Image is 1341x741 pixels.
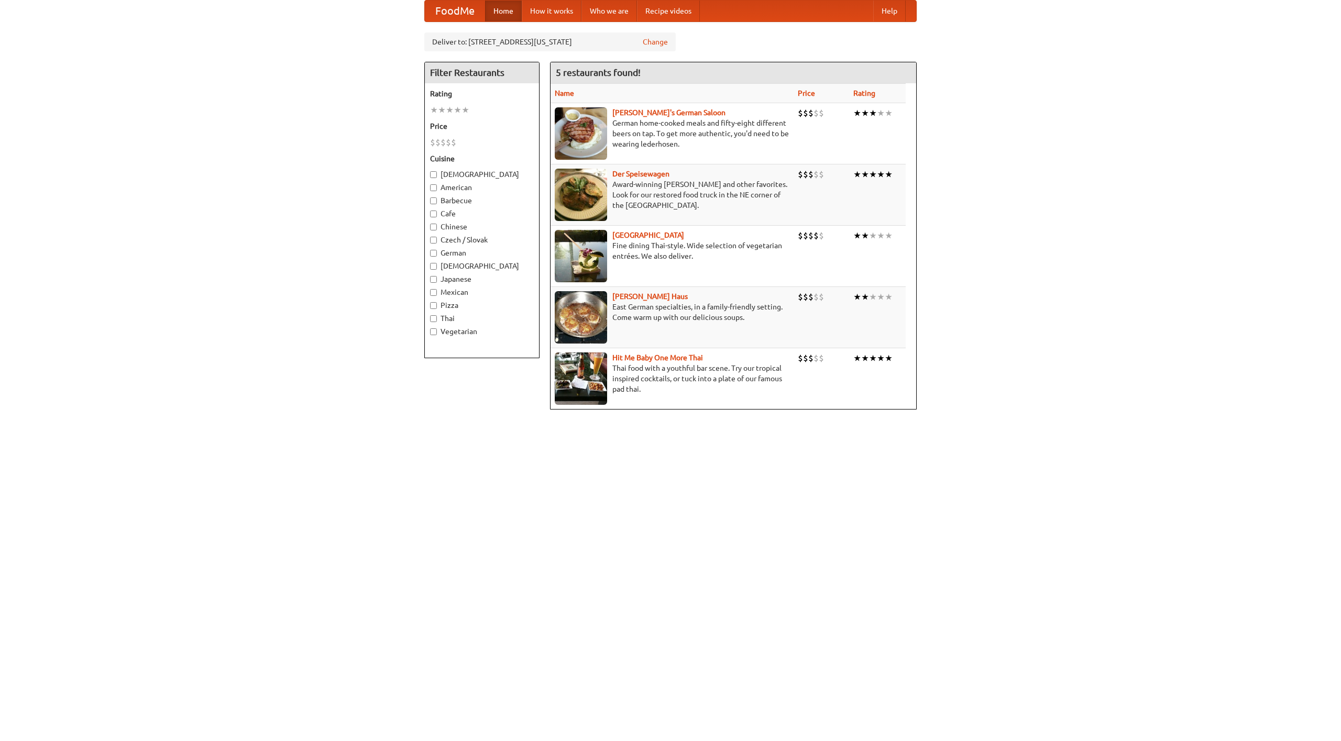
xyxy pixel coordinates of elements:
img: esthers.jpg [555,107,607,160]
label: Cafe [430,208,534,219]
a: Rating [853,89,875,97]
img: speisewagen.jpg [555,169,607,221]
li: $ [441,137,446,148]
li: ★ [853,107,861,119]
input: Vegetarian [430,328,437,335]
label: [DEMOGRAPHIC_DATA] [430,169,534,180]
a: Help [873,1,906,21]
li: $ [446,137,451,148]
li: ★ [885,107,893,119]
li: $ [808,169,814,180]
li: ★ [454,104,461,116]
a: Der Speisewagen [612,170,669,178]
li: $ [814,352,819,364]
h5: Cuisine [430,153,534,164]
label: German [430,248,534,258]
li: $ [814,169,819,180]
label: Vegetarian [430,326,534,337]
input: Mexican [430,289,437,296]
li: $ [798,230,803,241]
input: Thai [430,315,437,322]
li: ★ [861,169,869,180]
li: ★ [869,230,877,241]
h5: Price [430,121,534,131]
li: $ [808,291,814,303]
label: [DEMOGRAPHIC_DATA] [430,261,534,271]
p: Award-winning [PERSON_NAME] and other favorites. Look for our restored food truck in the NE corne... [555,179,789,211]
li: ★ [861,291,869,303]
label: Czech / Slovak [430,235,534,245]
li: ★ [853,291,861,303]
li: $ [808,107,814,119]
input: Chinese [430,224,437,230]
li: $ [819,352,824,364]
li: ★ [877,230,885,241]
li: ★ [861,352,869,364]
li: ★ [885,169,893,180]
a: Name [555,89,574,97]
li: ★ [885,352,893,364]
li: $ [430,137,435,148]
li: $ [803,291,808,303]
li: $ [808,352,814,364]
h4: Filter Restaurants [425,62,539,83]
div: Deliver to: [STREET_ADDRESS][US_STATE] [424,32,676,51]
img: kohlhaus.jpg [555,291,607,344]
label: Pizza [430,300,534,311]
p: Thai food with a youthful bar scene. Try our tropical inspired cocktails, or tuck into a plate of... [555,363,789,394]
li: ★ [877,107,885,119]
a: How it works [522,1,581,21]
a: [PERSON_NAME]'s German Saloon [612,108,726,117]
a: [GEOGRAPHIC_DATA] [612,231,684,239]
li: ★ [869,107,877,119]
li: ★ [869,291,877,303]
li: $ [803,352,808,364]
li: $ [451,137,456,148]
li: $ [798,107,803,119]
li: $ [819,230,824,241]
a: Price [798,89,815,97]
a: Hit Me Baby One More Thai [612,353,703,362]
li: ★ [877,291,885,303]
a: [PERSON_NAME] Haus [612,292,688,301]
input: American [430,184,437,191]
li: ★ [461,104,469,116]
input: Czech / Slovak [430,237,437,244]
li: ★ [869,352,877,364]
li: ★ [861,230,869,241]
li: ★ [885,230,893,241]
label: American [430,182,534,193]
img: satay.jpg [555,230,607,282]
li: $ [798,291,803,303]
h5: Rating [430,89,534,99]
li: ★ [430,104,438,116]
img: babythai.jpg [555,352,607,405]
li: $ [803,169,808,180]
a: FoodMe [425,1,485,21]
input: Japanese [430,276,437,283]
li: $ [435,137,441,148]
a: Change [643,37,668,47]
li: $ [819,107,824,119]
label: Chinese [430,222,534,232]
li: $ [814,107,819,119]
li: $ [808,230,814,241]
input: German [430,250,437,257]
li: ★ [861,107,869,119]
li: $ [814,291,819,303]
li: $ [798,352,803,364]
p: Fine dining Thai-style. Wide selection of vegetarian entrées. We also deliver. [555,240,789,261]
li: ★ [853,230,861,241]
label: Japanese [430,274,534,284]
input: Cafe [430,211,437,217]
a: Home [485,1,522,21]
ng-pluralize: 5 restaurants found! [556,68,641,78]
input: [DEMOGRAPHIC_DATA] [430,263,437,270]
li: $ [819,169,824,180]
li: ★ [853,169,861,180]
li: $ [798,169,803,180]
